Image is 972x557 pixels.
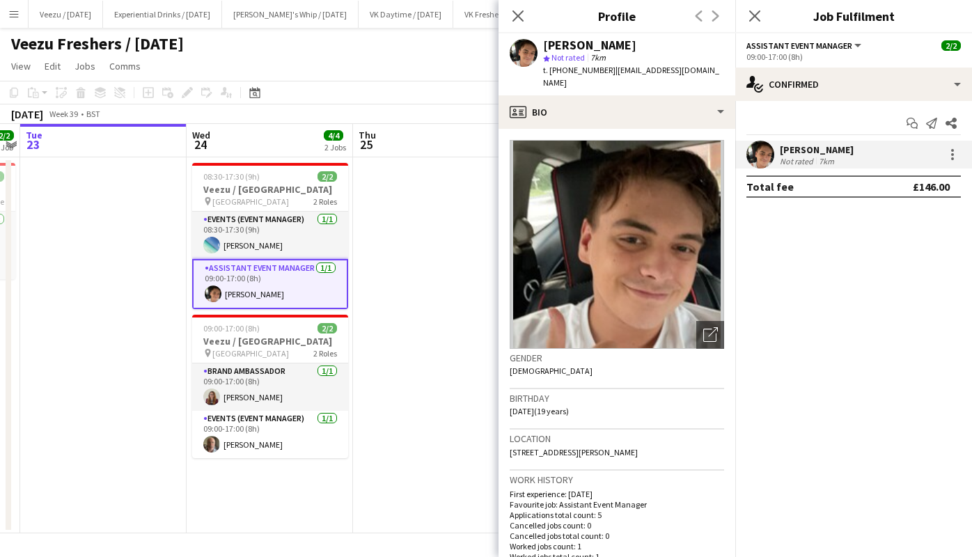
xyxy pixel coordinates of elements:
[780,156,816,166] div: Not rated
[192,212,348,259] app-card-role: Events (Event Manager)1/108:30-17:30 (9h)[PERSON_NAME]
[746,40,863,51] button: Assistant Event Manager
[192,363,348,411] app-card-role: Brand Ambassador1/109:00-17:00 (8h)[PERSON_NAME]
[313,196,337,207] span: 2 Roles
[11,107,43,121] div: [DATE]
[45,60,61,72] span: Edit
[746,40,852,51] span: Assistant Event Manager
[510,499,724,510] p: Favourite job: Assistant Event Manager
[24,136,42,152] span: 23
[510,489,724,499] p: First experience: [DATE]
[46,109,81,119] span: Week 39
[29,1,103,28] button: Veezu / [DATE]
[816,156,837,166] div: 7km
[780,143,854,156] div: [PERSON_NAME]
[510,392,724,405] h3: Birthday
[109,60,141,72] span: Comms
[39,57,66,75] a: Edit
[551,52,585,63] span: Not rated
[543,65,616,75] span: t. [PHONE_NUMBER]
[746,180,794,194] div: Total fee
[510,541,724,551] p: Worked jobs count: 1
[735,68,972,101] div: Confirmed
[318,323,337,334] span: 2/2
[543,65,719,88] span: | [EMAIL_ADDRESS][DOMAIN_NAME]
[6,57,36,75] a: View
[746,52,961,62] div: 09:00-17:00 (8h)
[510,510,724,520] p: Applications total count: 5
[104,57,146,75] a: Comms
[735,7,972,25] h3: Job Fulfilment
[192,259,348,309] app-card-role: Assistant Event Manager1/109:00-17:00 (8h)[PERSON_NAME]
[192,129,210,141] span: Wed
[69,57,101,75] a: Jobs
[324,130,343,141] span: 4/4
[324,142,346,152] div: 2 Jobs
[510,366,593,376] span: [DEMOGRAPHIC_DATA]
[190,136,210,152] span: 24
[913,180,950,194] div: £146.00
[510,473,724,486] h3: Work history
[75,60,95,72] span: Jobs
[499,7,735,25] h3: Profile
[192,183,348,196] h3: Veezu / [GEOGRAPHIC_DATA]
[510,406,569,416] span: [DATE] (19 years)
[192,315,348,458] app-job-card: 09:00-17:00 (8h)2/2Veezu / [GEOGRAPHIC_DATA] [GEOGRAPHIC_DATA]2 RolesBrand Ambassador1/109:00-17:...
[588,52,609,63] span: 7km
[318,171,337,182] span: 2/2
[313,348,337,359] span: 2 Roles
[543,39,636,52] div: [PERSON_NAME]
[510,447,638,457] span: [STREET_ADDRESS][PERSON_NAME]
[941,40,961,51] span: 2/2
[359,129,376,141] span: Thu
[510,520,724,531] p: Cancelled jobs count: 0
[510,352,724,364] h3: Gender
[203,323,260,334] span: 09:00-17:00 (8h)
[222,1,359,28] button: [PERSON_NAME]'s Whip / [DATE]
[510,140,724,349] img: Crew avatar or photo
[11,60,31,72] span: View
[203,171,260,182] span: 08:30-17:30 (9h)
[192,411,348,458] app-card-role: Events (Event Manager)1/109:00-17:00 (8h)[PERSON_NAME]
[359,1,453,28] button: VK Daytime / [DATE]
[86,109,100,119] div: BST
[453,1,564,28] button: VK Freshers Tour / [DATE]
[192,335,348,347] h3: Veezu / [GEOGRAPHIC_DATA]
[212,348,289,359] span: [GEOGRAPHIC_DATA]
[499,95,735,129] div: Bio
[510,432,724,445] h3: Location
[696,321,724,349] div: Open photos pop-in
[212,196,289,207] span: [GEOGRAPHIC_DATA]
[192,163,348,309] app-job-card: 08:30-17:30 (9h)2/2Veezu / [GEOGRAPHIC_DATA] [GEOGRAPHIC_DATA]2 RolesEvents (Event Manager)1/108:...
[356,136,376,152] span: 25
[510,531,724,541] p: Cancelled jobs total count: 0
[103,1,222,28] button: Experiential Drinks / [DATE]
[26,129,42,141] span: Tue
[11,33,184,54] h1: Veezu Freshers / [DATE]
